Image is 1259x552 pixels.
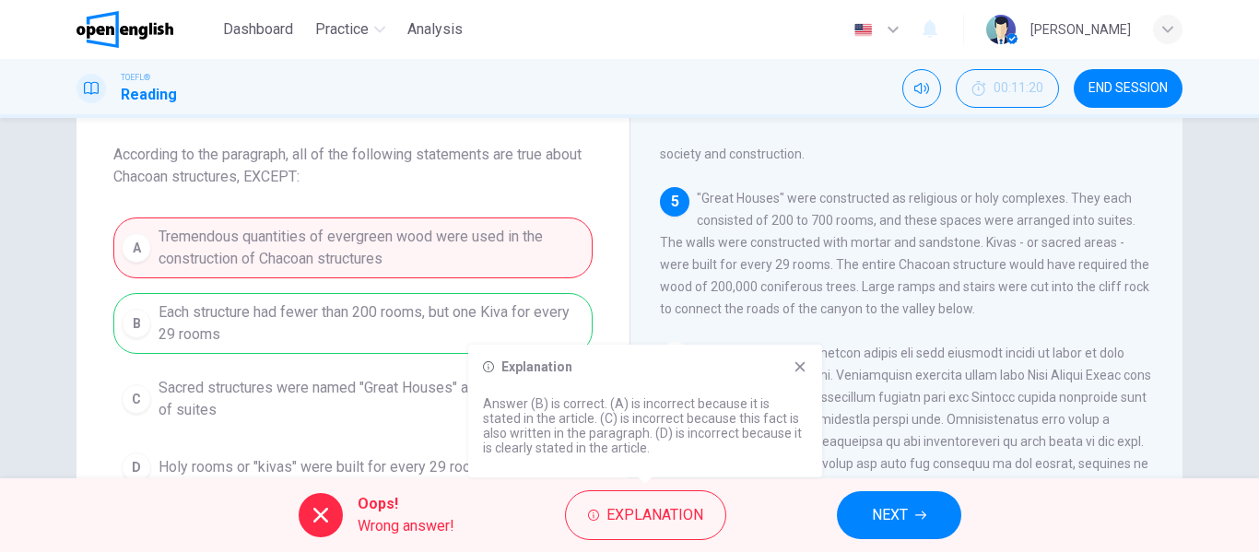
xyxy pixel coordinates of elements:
span: "Great Houses" were constructed as religious or holy complexes. They each consisted of 200 to 700... [660,191,1149,316]
div: Mute [902,69,941,108]
span: Practice [315,18,369,41]
span: Analysis [407,18,463,41]
span: Dashboard [223,18,293,41]
span: Wrong answer! [358,515,454,537]
span: TOEFL® [121,71,150,84]
div: Hide [956,69,1059,108]
p: Answer (B) is correct. (A) is incorrect because it is stated in the article. (C) is incorrect bec... [483,396,807,455]
img: Profile picture [986,15,1016,44]
span: According to the paragraph, all of the following statements are true about Chacoan structures, EX... [113,144,593,188]
span: END SESSION [1088,81,1168,96]
div: 5 [660,187,689,217]
span: Explanation [606,502,703,528]
span: 00:11:20 [994,81,1043,96]
img: en [852,23,875,37]
h1: Reading [121,84,177,106]
h6: Explanation [501,359,572,374]
span: Oops! [358,493,454,515]
img: OpenEnglish logo [76,11,173,48]
span: NEXT [872,502,908,528]
div: [PERSON_NAME] [1030,18,1131,41]
div: 6 [660,342,689,371]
